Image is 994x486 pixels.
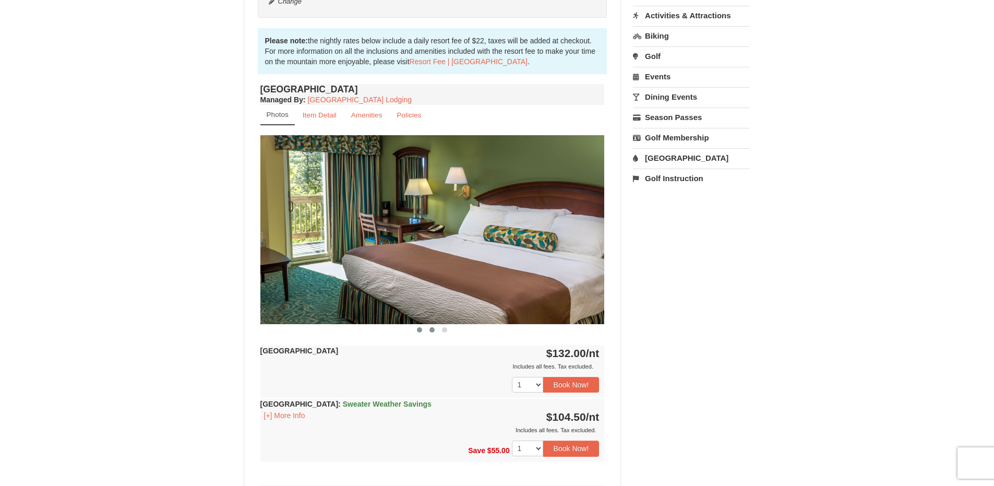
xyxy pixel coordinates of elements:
[260,96,306,104] strong: :
[586,347,600,359] span: /nt
[633,87,749,106] a: Dining Events
[260,84,605,94] h4: [GEOGRAPHIC_DATA]
[258,28,607,74] div: the nightly rates below include a daily resort fee of $22, taxes will be added at checkout. For m...
[260,425,600,435] div: Includes all fees. Tax excluded.
[487,446,510,455] span: $55.00
[633,67,749,86] a: Events
[260,105,295,125] a: Photos
[546,411,586,423] span: $104.50
[410,57,528,66] a: Resort Fee | [GEOGRAPHIC_DATA]
[633,148,749,168] a: [GEOGRAPHIC_DATA]
[343,400,432,408] span: Sweater Weather Savings
[344,105,389,125] a: Amenities
[267,111,289,118] small: Photos
[260,410,309,421] button: [+] More Info
[633,108,749,127] a: Season Passes
[260,135,605,324] img: 18876286-36-6bbdb14b.jpg
[265,37,308,45] strong: Please note:
[543,377,600,393] button: Book Now!
[260,400,432,408] strong: [GEOGRAPHIC_DATA]
[308,96,412,104] a: [GEOGRAPHIC_DATA] Lodging
[633,6,749,25] a: Activities & Attractions
[546,347,600,359] strong: $132.00
[543,441,600,456] button: Book Now!
[586,411,600,423] span: /nt
[633,46,749,66] a: Golf
[351,111,382,119] small: Amenities
[390,105,428,125] a: Policies
[633,128,749,147] a: Golf Membership
[260,96,303,104] span: Managed By
[296,105,343,125] a: Item Detail
[633,169,749,188] a: Golf Instruction
[260,361,600,372] div: Includes all fees. Tax excluded.
[338,400,341,408] span: :
[468,446,485,455] span: Save
[260,347,339,355] strong: [GEOGRAPHIC_DATA]
[303,111,337,119] small: Item Detail
[397,111,421,119] small: Policies
[633,26,749,45] a: Biking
